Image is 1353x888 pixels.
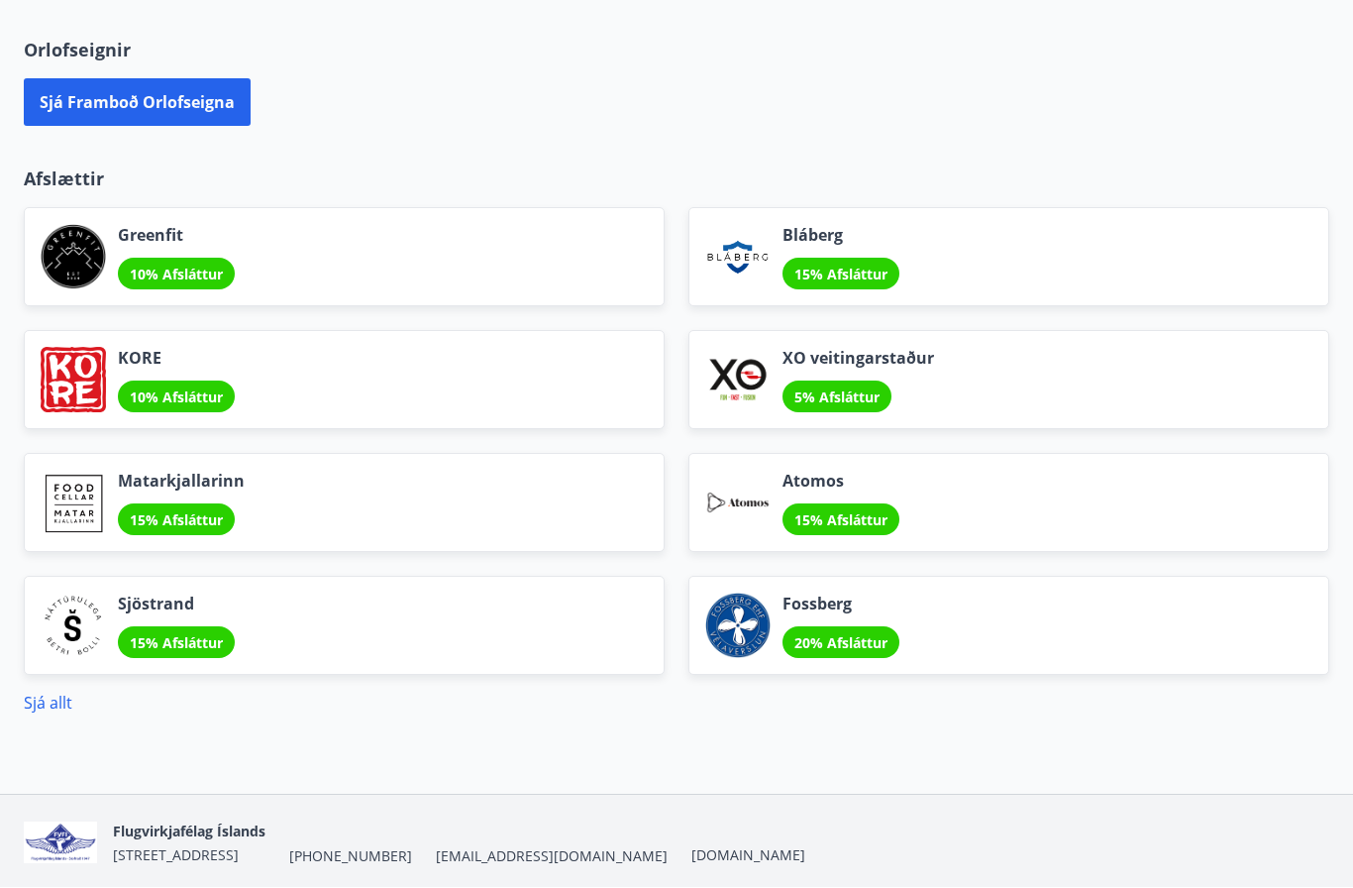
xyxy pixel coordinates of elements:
span: Flugvirkjafélag Íslands [113,823,265,841]
span: 15% Afsláttur [130,511,223,530]
span: 15% Afsláttur [794,511,887,530]
span: Sjöstrand [118,594,235,615]
span: 5% Afsláttur [794,388,880,407]
span: Matarkjallarinn [118,471,245,493]
p: Afslættir [24,166,1329,192]
button: Sjá framboð orlofseigna [24,79,251,127]
img: jfCJGIgpp2qFOvTFfsN21Zau9QV3gluJVgNw7rvD.png [24,823,97,865]
span: KORE [118,348,235,370]
span: 15% Afsláttur [794,266,887,284]
span: 10% Afsláttur [130,266,223,284]
span: Fossberg [782,594,899,615]
span: Orlofseignir [24,38,131,63]
span: Atomos [782,471,899,493]
span: 10% Afsláttur [130,388,223,407]
span: [PHONE_NUMBER] [289,847,412,867]
span: [EMAIL_ADDRESS][DOMAIN_NAME] [436,847,668,867]
span: Bláberg [782,225,899,247]
a: [DOMAIN_NAME] [691,846,805,865]
span: [STREET_ADDRESS] [113,846,239,865]
span: XO veitingarstaður [782,348,934,370]
span: Greenfit [118,225,235,247]
span: 20% Afsláttur [794,634,887,653]
a: Sjá allt [24,693,72,715]
span: 15% Afsláttur [130,634,223,653]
